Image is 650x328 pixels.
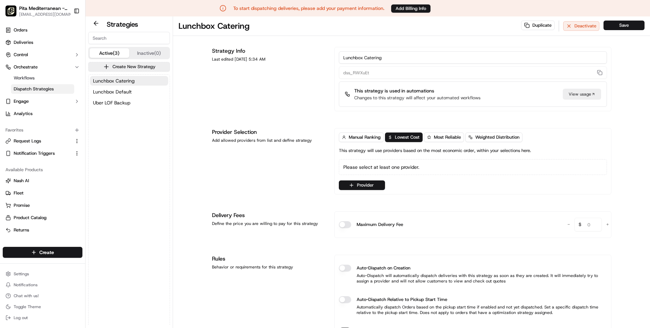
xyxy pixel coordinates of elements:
span: $ [576,219,584,232]
div: 💻 [58,154,63,159]
button: Lunchbox Default [90,87,168,97]
div: We're available if you need us! [31,72,94,78]
a: Promise [5,202,80,209]
span: Toggle Theme [14,304,41,310]
a: Workflows [11,73,74,83]
span: Workflows [14,75,35,81]
p: To start dispatching deliveries, please add your payment information. [233,5,384,12]
p: Changes to this strategy will affect your automated workflows [354,95,480,101]
button: Promise [3,200,82,211]
span: API Documentation [65,153,110,160]
button: Lowest Cost [385,133,423,142]
h1: Delivery Fees [212,211,326,219]
span: Fleet [14,190,24,196]
button: Pita Mediterranean - [GEOGRAPHIC_DATA]-[GEOGRAPHIC_DATA] [19,5,69,12]
button: Notification Triggers [3,148,82,159]
span: Weighted Distribution [475,134,519,140]
button: Returns [3,225,82,236]
button: Provider [339,180,385,190]
a: Powered byPylon [48,169,83,175]
button: Request Logs [3,136,82,147]
button: Control [3,49,82,60]
button: Save [603,21,645,30]
span: Control [14,52,28,58]
span: Returns [14,227,29,233]
div: 📗 [7,154,12,159]
button: Weighted Distribution [465,133,522,142]
button: [EMAIL_ADDRESS][DOMAIN_NAME] [19,12,76,17]
a: View usage [563,89,601,100]
span: Log out [14,315,28,320]
button: See all [106,88,124,96]
span: Orders [14,27,27,33]
span: [PERSON_NAME] [21,125,55,130]
img: 1736555255976-a54dd68f-1ca7-489b-9aae-adbdc363a1c4 [14,106,19,112]
h1: Strategy Info [212,47,326,55]
span: [PERSON_NAME] [21,106,55,112]
h1: Rules [212,255,326,263]
button: Create New Strategy [88,62,170,72]
a: Product Catalog [5,215,80,221]
span: Lunchbox Default [93,88,132,95]
img: Pita Mediterranean - PITA-Canton [5,5,16,16]
span: Dispatch Strategies [14,86,54,92]
a: Fleet [5,190,80,196]
button: Create [3,247,82,258]
span: Promise [14,202,30,209]
button: Manual Ranking [339,133,384,142]
h1: Provider Selection [212,128,326,136]
div: Add allowed providers from list and define strategy [212,138,326,143]
img: Nash [7,7,21,21]
span: Knowledge Base [14,153,52,160]
button: Notifications [3,280,82,290]
button: Deactivate [563,21,599,31]
button: Lunchbox Catering [90,76,168,86]
span: Uber LOF Backup [93,99,130,106]
div: Please select at least one provider. [339,159,607,175]
span: Chat with us! [14,293,39,299]
span: Analytics [14,111,32,117]
a: 📗Knowledge Base [4,150,55,163]
label: Auto-Dispatch Relative to Pickup Start Time [357,296,447,303]
p: Welcome 👋 [7,27,124,38]
label: Auto-Dispatch on Creation [357,265,410,272]
a: Dispatch Strategies [11,84,74,94]
span: Deliveries [14,39,33,46]
div: Behavior or requirements for this strategy [212,264,326,270]
button: Start new chat [116,67,124,76]
button: Toggle Theme [3,302,82,312]
p: Auto-Dispatch will automatically dispatch deliveries with this strategy as soon as they are creat... [339,273,607,284]
a: Nash AI [5,178,80,184]
button: Product Catalog [3,212,82,223]
button: Inactive (0) [129,48,169,58]
a: 💻API Documentation [55,150,112,163]
button: Settings [3,269,82,279]
div: Last edited [DATE] 5:34 AM [212,56,326,62]
span: Nash AI [14,178,29,184]
span: Manual Ranking [349,134,381,140]
img: 9188753566659_6852d8bf1fb38e338040_72.png [14,65,27,78]
span: Pylon [68,170,83,175]
a: Notification Triggers [5,150,71,156]
button: Add Billing Info [391,4,430,13]
span: Create [39,249,54,256]
h2: Strategies [107,20,138,29]
span: • [57,125,59,130]
input: Got a question? Start typing here... [18,44,123,51]
span: • [57,106,59,112]
button: Chat with us! [3,291,82,301]
span: [DATE] [61,125,75,130]
img: Brittany Newman [7,100,18,111]
span: Product Catalog [14,215,47,221]
button: Orchestrate [3,62,82,73]
a: Uber LOF Backup [90,98,168,108]
span: [DATE] [61,106,75,112]
img: 1736555255976-a54dd68f-1ca7-489b-9aae-adbdc363a1c4 [14,125,19,130]
button: Duplicate [521,21,555,30]
button: Fleet [3,188,82,199]
label: Maximum Delivery Fee [357,221,403,228]
button: Pita Mediterranean - PITA-CantonPita Mediterranean - [GEOGRAPHIC_DATA]-[GEOGRAPHIC_DATA][EMAIL_AD... [3,3,71,19]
